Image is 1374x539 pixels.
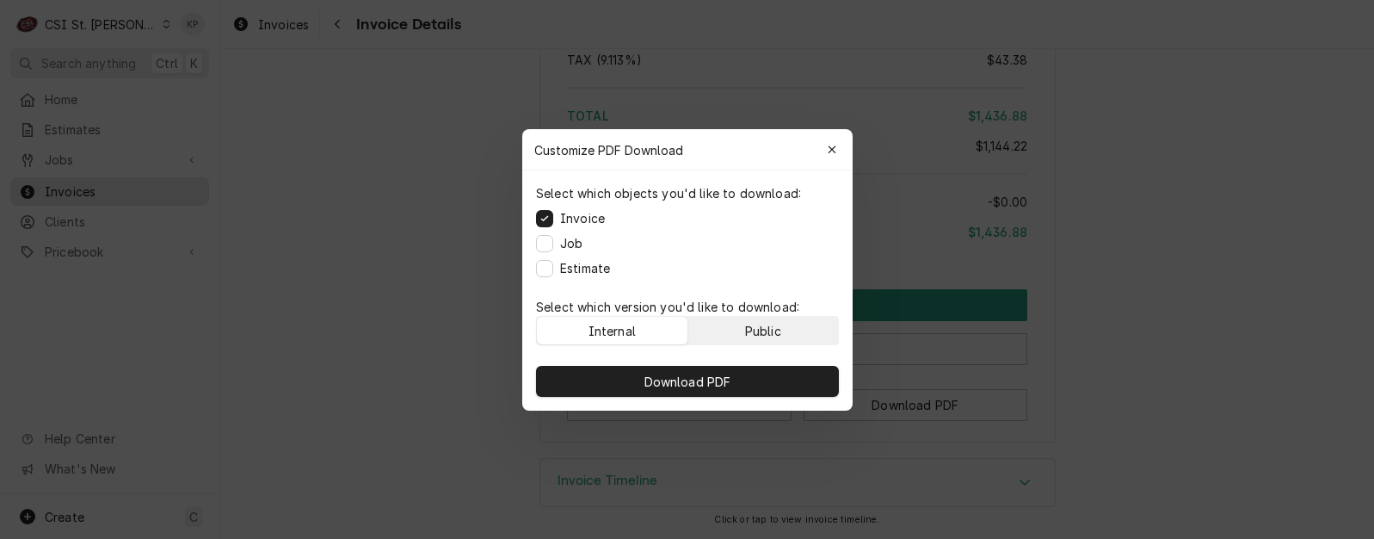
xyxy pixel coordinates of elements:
label: Estimate [560,259,610,277]
button: Download PDF [536,366,839,397]
p: Select which objects you'd like to download: [536,184,801,202]
div: Public [744,321,780,339]
div: Customize PDF Download [522,129,853,170]
span: Download PDF [640,372,734,390]
div: Internal [588,321,635,339]
label: Invoice [560,209,605,227]
p: Select which version you'd like to download: [536,298,839,316]
label: Job [560,234,582,252]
